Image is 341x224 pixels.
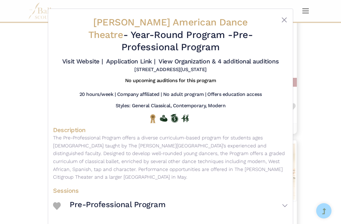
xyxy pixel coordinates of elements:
img: National [149,114,157,123]
img: Offers Scholarship [170,114,178,123]
span: Year-Round Program - [131,29,233,40]
h5: Company affiliated | [117,91,162,98]
h5: 20 hours/week | [79,91,116,98]
button: Pre-Professional Program [70,197,288,215]
h5: Offers education access [207,91,262,98]
a: Visit Website | [62,58,103,65]
img: Offers Financial Aid [160,115,167,122]
img: Heart [53,202,61,210]
a: Application Link | [106,58,155,65]
h5: Styles: General Classical, Contemporary, Modern [116,103,225,109]
h2: - Pre-Professional Program [73,16,268,54]
h5: [STREET_ADDRESS][US_STATE] [134,66,207,73]
h4: Sessions [53,187,288,195]
h5: No adult program | [163,91,206,98]
h3: Pre-Professional Program [70,199,165,210]
img: In Person [181,114,189,122]
h4: Description [53,126,288,134]
button: Close [281,16,288,24]
h5: No upcoming auditions for this program [125,78,216,84]
a: View Organization & 4 additional auditions [159,58,279,65]
span: [PERSON_NAME] American Dance Theatre [88,17,248,40]
p: The Pre-Professional Program offers a diverse curriculum-based program for students ages [DEMOGRA... [53,134,288,181]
